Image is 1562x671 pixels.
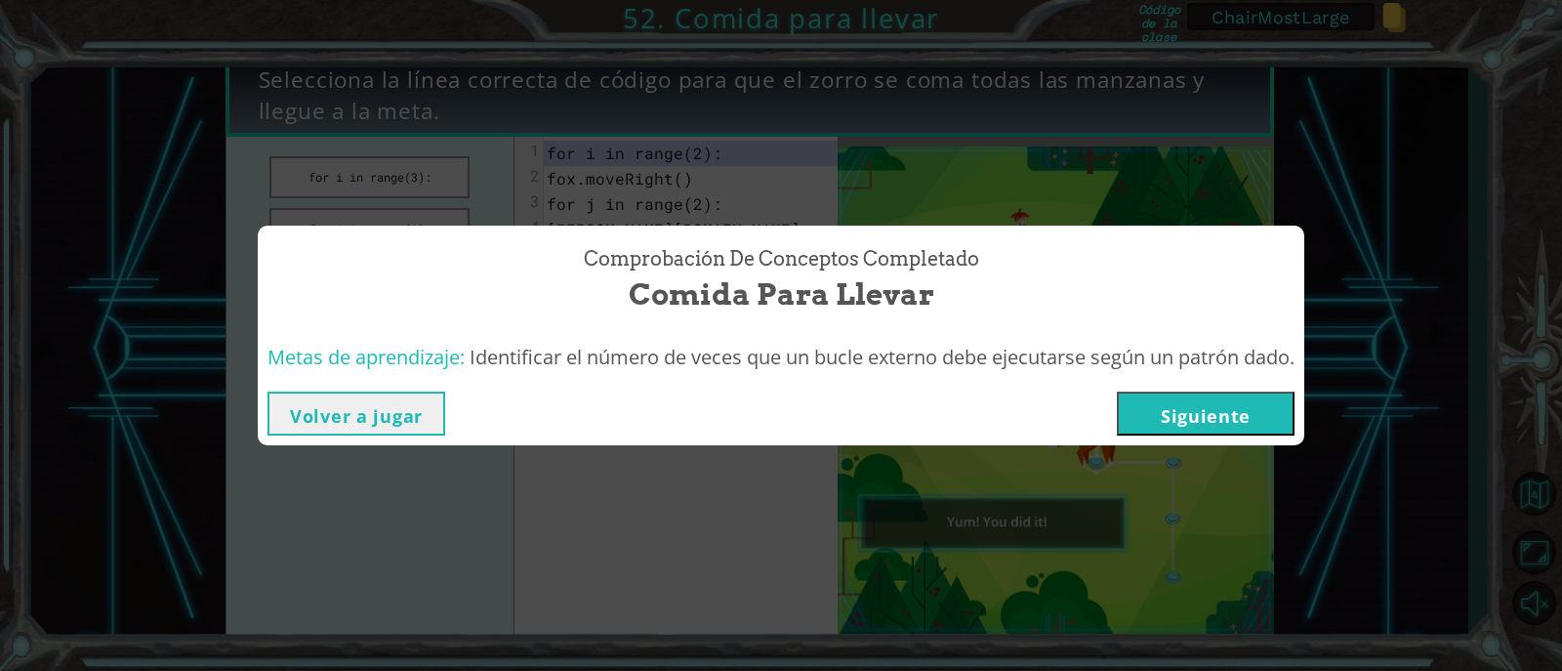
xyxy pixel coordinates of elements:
[629,273,934,315] span: Comida para llevar
[267,392,445,436] button: Volver a jugar
[1117,392,1295,436] button: Siguiente
[584,245,979,273] span: Comprobación de conceptos Completado
[267,344,465,370] span: Metas de aprendizaje:
[470,344,1295,370] span: Identificar el número de veces que un bucle externo debe ejecutarse según un patrón dado.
